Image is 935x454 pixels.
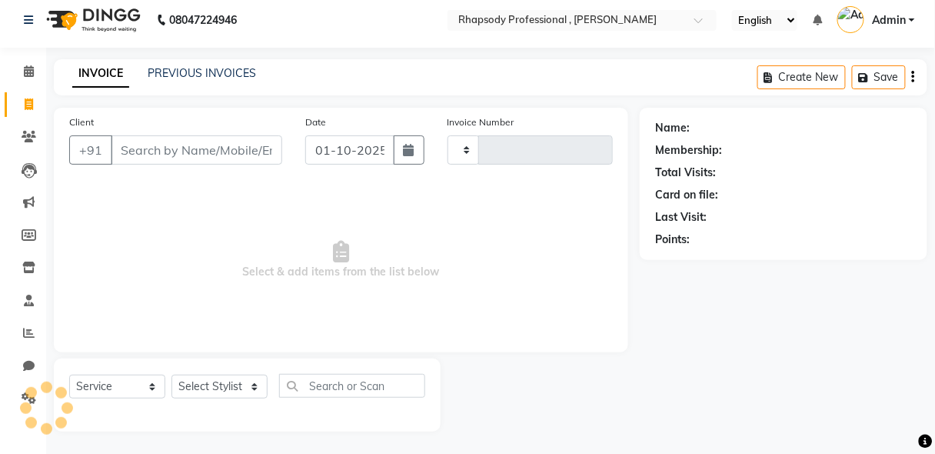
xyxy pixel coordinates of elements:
div: Card on file: [655,187,718,203]
a: PREVIOUS INVOICES [148,66,256,80]
div: Total Visits: [655,165,716,181]
img: Admin [837,6,864,33]
div: Name: [655,120,690,136]
input: Search by Name/Mobile/Email/Code [111,135,282,165]
label: Client [69,115,94,129]
a: INVOICE [72,60,129,88]
div: Points: [655,232,690,248]
label: Date [305,115,326,129]
label: Invoice Number [448,115,514,129]
div: Last Visit: [655,209,707,225]
input: Search or Scan [279,374,425,398]
span: Select & add items from the list below [69,183,613,337]
div: Membership: [655,142,722,159]
button: Create New [757,65,846,89]
button: Save [852,65,906,89]
button: +91 [69,135,112,165]
span: Admin [872,12,906,28]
